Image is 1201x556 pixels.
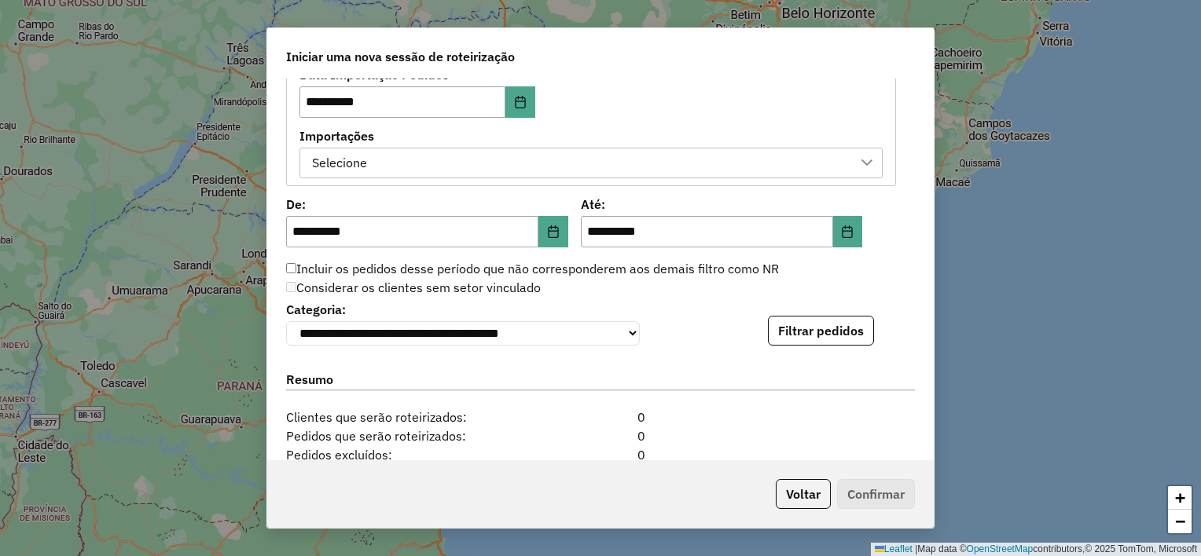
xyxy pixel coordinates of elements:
[286,259,779,278] label: Incluir os pedidos desse período que não corresponderem aos demais filtro como NR
[546,426,654,445] div: 0
[277,445,546,464] span: Pedidos excluídos:
[967,543,1034,554] a: OpenStreetMap
[776,479,831,509] button: Voltar
[277,408,546,426] span: Clientes que serão roteirizados:
[768,316,874,346] button: Filtrar pedidos
[833,216,863,247] button: Choose Date
[1175,488,1185,507] span: +
[286,282,296,292] input: Considerar os clientes sem setor vinculado
[546,408,654,426] div: 0
[1168,510,1192,533] a: Zoom out
[505,86,535,118] button: Choose Date
[1168,486,1192,510] a: Zoom in
[1175,511,1185,531] span: −
[546,445,654,464] div: 0
[286,370,915,391] label: Resumo
[286,300,640,319] label: Categoria:
[871,543,1201,556] div: Map data © contributors,© 2025 TomTom, Microsoft
[581,195,863,214] label: Até:
[875,543,913,554] a: Leaflet
[286,47,515,66] span: Iniciar uma nova sessão de roteirização
[277,426,546,445] span: Pedidos que serão roteirizados:
[299,126,883,145] label: Importações
[538,216,568,247] button: Choose Date
[286,278,541,297] label: Considerar os clientes sem setor vinculado
[307,148,373,178] div: Selecione
[286,263,296,273] input: Incluir os pedidos desse período que não corresponderem aos demais filtro como NR
[915,543,917,554] span: |
[286,195,568,214] label: De:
